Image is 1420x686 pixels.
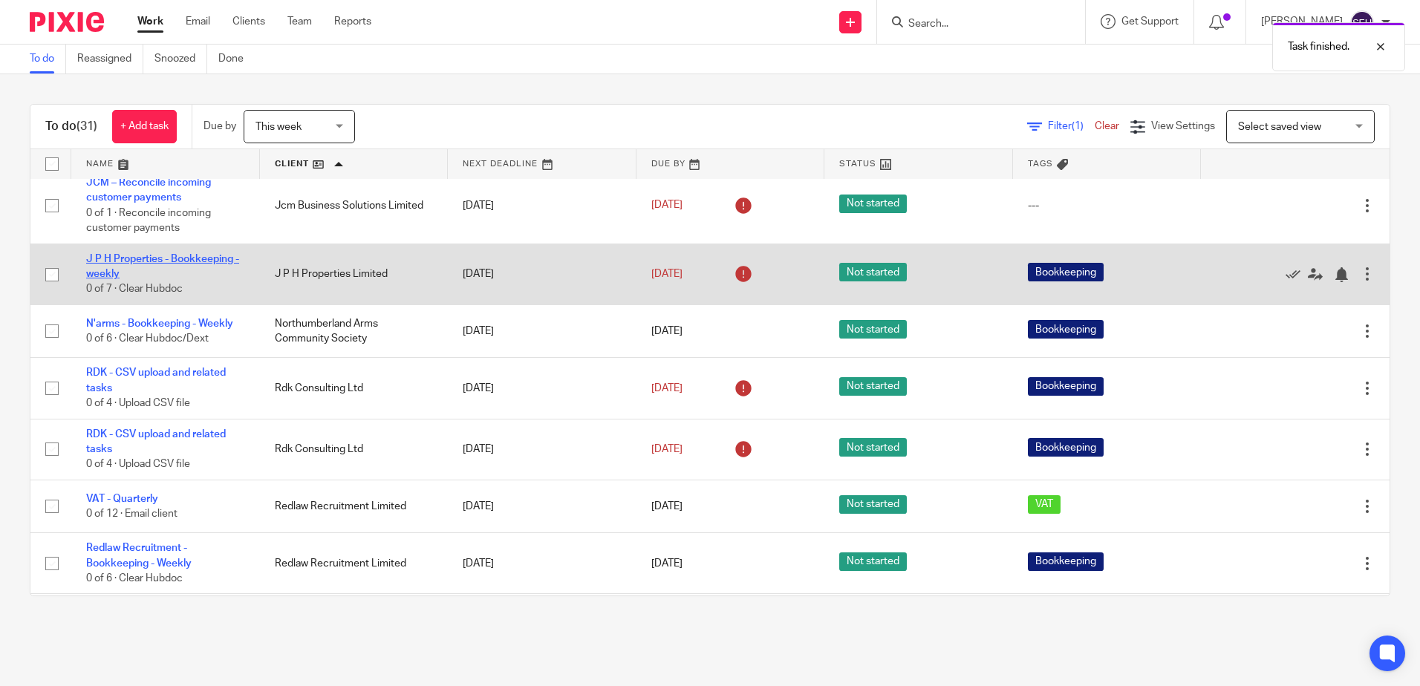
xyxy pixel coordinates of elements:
span: Bookkeeping [1028,377,1104,396]
a: Email [186,14,210,29]
span: [DATE] [651,200,683,211]
span: Not started [839,263,907,281]
span: [DATE] [651,444,683,454]
td: [DATE] [448,533,636,594]
td: Jcm Business Solutions Limited [260,168,449,244]
a: Redlaw Recruitment - Bookkeeping - Weekly [86,543,192,568]
span: Not started [839,552,907,571]
span: Bookkeeping [1028,552,1104,571]
span: View Settings [1151,121,1215,131]
span: [DATE] [651,383,683,393]
td: [DATE] [448,358,636,419]
td: [DATE] [448,168,636,244]
a: Done [218,45,255,73]
span: Not started [839,438,907,457]
span: Bookkeeping [1028,438,1104,457]
h1: To do [45,119,97,134]
td: Rdk Consulting Ltd [260,358,449,419]
img: Pixie [30,12,104,32]
span: Filter [1048,121,1095,131]
a: Clear [1095,121,1119,131]
a: Team [287,14,312,29]
span: 0 of 4 · Upload CSV file [86,460,190,470]
span: 0 of 1 · Reconcile incoming customer payments [86,208,211,234]
span: Bookkeeping [1028,263,1104,281]
span: 0 of 12 · Email client [86,509,177,519]
span: 0 of 6 · Clear Hubdoc [86,573,183,584]
a: To do [30,45,66,73]
span: 0 of 4 · Upload CSV file [86,398,190,408]
span: Tags [1028,160,1053,168]
span: VAT [1028,495,1061,514]
a: Reports [334,14,371,29]
span: This week [255,122,302,132]
a: VAT - Quarterly [86,494,158,504]
p: Due by [203,119,236,134]
a: Reassigned [77,45,143,73]
span: 0 of 6 · Clear Hubdoc/Dext [86,333,209,344]
a: RDK - CSV upload and related tasks [86,367,226,393]
a: RDK - CSV upload and related tasks [86,429,226,454]
td: Rdk Consulting Ltd [260,419,449,480]
a: Snoozed [154,45,207,73]
span: Not started [839,195,907,213]
p: Task finished. [1288,39,1349,54]
span: Bookkeeping [1028,320,1104,339]
img: svg%3E [1350,10,1374,34]
td: [DATE] [448,480,636,532]
td: [DATE] [448,594,636,655]
a: + Add task [112,110,177,143]
span: [DATE] [651,269,683,279]
span: (31) [76,120,97,132]
td: J P H Properties Limited [260,244,449,304]
span: (1) [1072,121,1084,131]
span: Select saved view [1238,122,1321,132]
a: Mark as done [1286,267,1308,281]
span: 0 of 7 · Clear Hubdoc [86,284,183,295]
td: Redlaw Recruitment Limited [260,594,449,655]
span: [DATE] [651,558,683,569]
td: Redlaw Recruitment Limited [260,480,449,532]
td: [DATE] [448,419,636,480]
span: Not started [839,495,907,514]
div: --- [1028,198,1187,213]
td: Redlaw Recruitment Limited [260,533,449,594]
td: [DATE] [448,244,636,304]
span: [DATE] [651,501,683,512]
a: Work [137,14,163,29]
a: J P H Properties - Bookkeeping - weekly [86,254,239,279]
a: Clients [232,14,265,29]
span: Not started [839,377,907,396]
td: [DATE] [448,304,636,357]
a: N'arms - Bookkeeping - Weekly [86,318,233,329]
span: Not started [839,320,907,339]
span: [DATE] [651,326,683,336]
td: Northumberland Arms Community Society [260,304,449,357]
